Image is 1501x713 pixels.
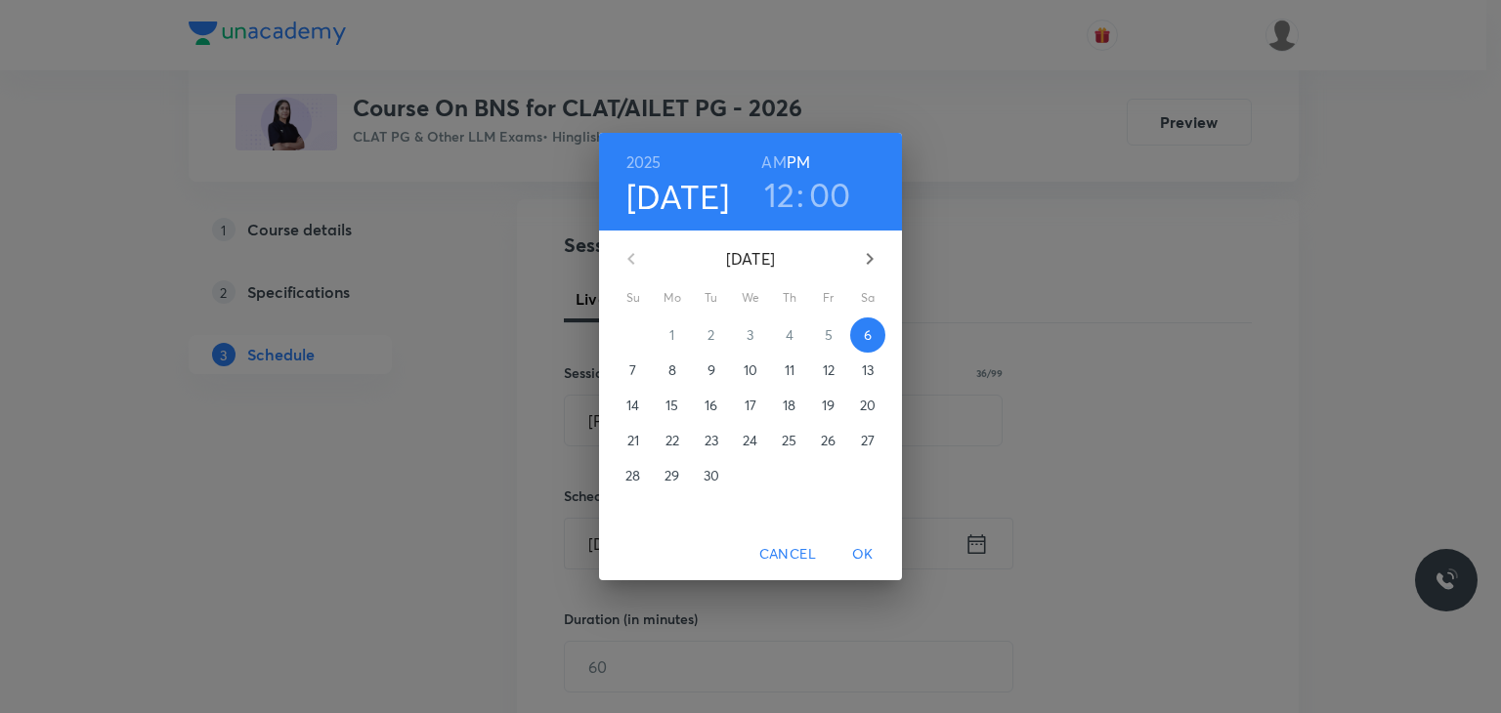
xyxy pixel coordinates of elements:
p: 20 [860,396,876,415]
button: 27 [850,423,885,458]
span: Th [772,288,807,308]
p: 26 [821,431,836,450]
p: 23 [705,431,718,450]
span: We [733,288,768,308]
button: 24 [733,423,768,458]
button: 25 [772,423,807,458]
p: 18 [783,396,795,415]
button: 18 [772,388,807,423]
p: 8 [668,360,676,380]
button: 00 [809,174,851,215]
button: 11 [772,353,807,388]
span: OK [839,542,886,566]
button: 23 [694,423,729,458]
button: 15 [655,388,690,423]
button: 21 [616,423,651,458]
span: Cancel [759,542,816,566]
button: 28 [616,458,651,493]
p: [DATE] [655,247,846,271]
button: [DATE] [626,176,730,217]
span: Tu [694,288,729,308]
button: 29 [655,458,690,493]
button: 13 [850,353,885,388]
p: 15 [665,396,678,415]
p: 19 [822,396,835,415]
button: 10 [733,353,768,388]
button: 16 [694,388,729,423]
button: 9 [694,353,729,388]
p: 24 [743,431,757,450]
p: 21 [627,431,639,450]
p: 29 [665,466,679,485]
p: 14 [626,396,639,415]
button: 20 [850,388,885,423]
button: 12 [811,353,846,388]
p: 22 [665,431,679,450]
button: Cancel [751,536,824,572]
p: 13 [862,360,874,380]
p: 30 [704,466,719,485]
h3: : [796,174,804,215]
button: 26 [811,423,846,458]
p: 12 [823,360,835,380]
button: 12 [764,174,795,215]
p: 16 [705,396,717,415]
p: 9 [708,360,715,380]
button: 2025 [626,148,662,176]
button: 30 [694,458,729,493]
span: Mo [655,288,690,308]
button: AM [761,148,786,176]
button: 19 [811,388,846,423]
p: 11 [785,360,794,380]
p: 6 [864,325,872,345]
p: 27 [861,431,875,450]
p: 10 [744,360,757,380]
button: OK [832,536,894,572]
p: 7 [629,360,636,380]
button: 6 [850,317,885,353]
button: 22 [655,423,690,458]
span: Su [616,288,651,308]
button: 8 [655,353,690,388]
button: 7 [616,353,651,388]
button: 17 [733,388,768,423]
p: 25 [782,431,796,450]
button: PM [787,148,810,176]
span: Sa [850,288,885,308]
button: 14 [616,388,651,423]
p: 28 [625,466,640,485]
p: 17 [745,396,756,415]
span: Fr [811,288,846,308]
